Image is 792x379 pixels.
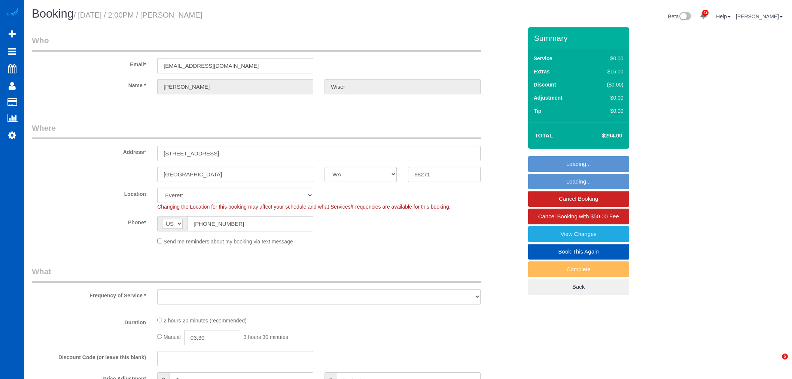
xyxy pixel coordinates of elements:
[26,216,152,226] label: Phone*
[26,289,152,299] label: Frequency of Service *
[157,167,313,182] input: City*
[528,209,629,224] a: Cancel Booking with $50.00 Fee
[782,354,788,360] span: 5
[591,81,624,88] div: ($0.00)
[244,334,288,340] span: 3 hours 30 minutes
[535,132,553,139] strong: Total
[534,94,563,101] label: Adjustment
[26,58,152,68] label: Email*
[668,13,691,19] a: Beta
[591,55,624,62] div: $0.00
[26,188,152,198] label: Location
[32,122,481,139] legend: Where
[579,133,622,139] h4: $294.00
[164,318,247,324] span: 2 hours 20 minutes (recommended)
[164,334,181,340] span: Manual
[4,7,19,18] img: Automaid Logo
[187,216,313,231] input: Phone*
[26,316,152,326] label: Duration
[716,13,731,19] a: Help
[534,68,550,75] label: Extras
[26,351,152,361] label: Discount Code (or leave this blank)
[26,146,152,156] label: Address*
[528,226,629,242] a: View Changes
[534,34,625,42] h3: Summary
[32,266,481,283] legend: What
[157,79,313,94] input: First Name*
[736,13,783,19] a: [PERSON_NAME]
[528,191,629,207] a: Cancel Booking
[325,79,481,94] input: Last Name*
[534,55,552,62] label: Service
[32,35,481,52] legend: Who
[528,279,629,295] a: Back
[157,204,450,210] span: Changing the Location for this booking may affect your schedule and what Services/Frequencies are...
[32,7,74,20] span: Booking
[534,107,542,115] label: Tip
[767,354,785,372] iframe: Intercom live chat
[591,94,624,101] div: $0.00
[74,11,202,19] small: / [DATE] / 2:00PM / [PERSON_NAME]
[696,7,711,24] a: 42
[591,107,624,115] div: $0.00
[26,79,152,89] label: Name *
[534,81,556,88] label: Discount
[591,68,624,75] div: $15.00
[408,167,480,182] input: Zip Code*
[164,239,293,245] span: Send me reminders about my booking via text message
[702,10,709,16] span: 42
[679,12,691,22] img: New interface
[538,213,619,219] span: Cancel Booking with $50.00 Fee
[528,244,629,260] a: Book This Again
[157,58,313,73] input: Email*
